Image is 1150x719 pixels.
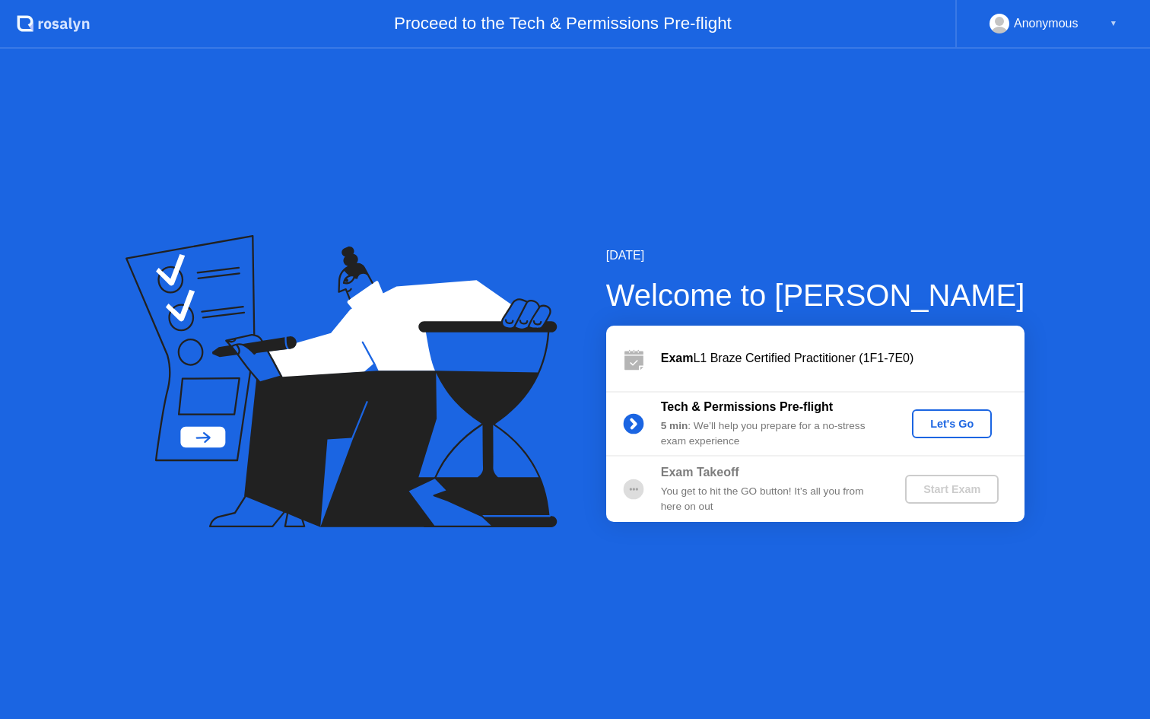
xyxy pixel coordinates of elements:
b: 5 min [661,420,688,431]
button: Let's Go [912,409,992,438]
div: Let's Go [918,418,986,430]
b: Exam Takeoff [661,466,739,479]
div: Welcome to [PERSON_NAME] [606,272,1025,318]
div: ▼ [1110,14,1117,33]
b: Tech & Permissions Pre-flight [661,400,833,413]
div: Anonymous [1014,14,1079,33]
button: Start Exam [905,475,999,504]
div: Start Exam [911,483,993,495]
div: [DATE] [606,247,1025,265]
div: : We’ll help you prepare for a no-stress exam experience [661,418,880,450]
div: You get to hit the GO button! It’s all you from here on out [661,484,880,515]
b: Exam [661,352,694,364]
div: L1 Braze Certified Practitioner (1F1-7E0) [661,349,1025,367]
